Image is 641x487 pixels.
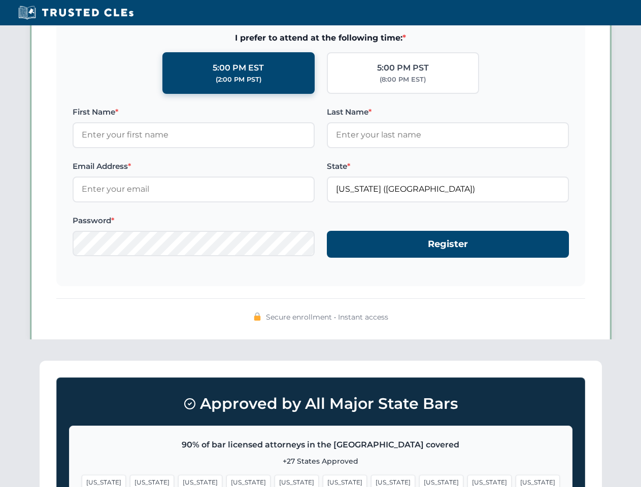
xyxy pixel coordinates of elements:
[266,311,388,323] span: Secure enrollment • Instant access
[73,31,569,45] span: I prefer to attend at the following time:
[213,61,264,75] div: 5:00 PM EST
[82,438,560,451] p: 90% of bar licensed attorneys in the [GEOGRAPHIC_DATA] covered
[69,390,572,418] h3: Approved by All Major State Bars
[253,312,261,321] img: 🔒
[327,122,569,148] input: Enter your last name
[216,75,261,85] div: (2:00 PM PST)
[377,61,429,75] div: 5:00 PM PST
[15,5,137,20] img: Trusted CLEs
[327,160,569,172] label: State
[380,75,426,85] div: (8:00 PM EST)
[73,177,315,202] input: Enter your email
[327,231,569,258] button: Register
[82,456,560,467] p: +27 States Approved
[327,177,569,202] input: Florida (FL)
[73,122,315,148] input: Enter your first name
[327,106,569,118] label: Last Name
[73,215,315,227] label: Password
[73,160,315,172] label: Email Address
[73,106,315,118] label: First Name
